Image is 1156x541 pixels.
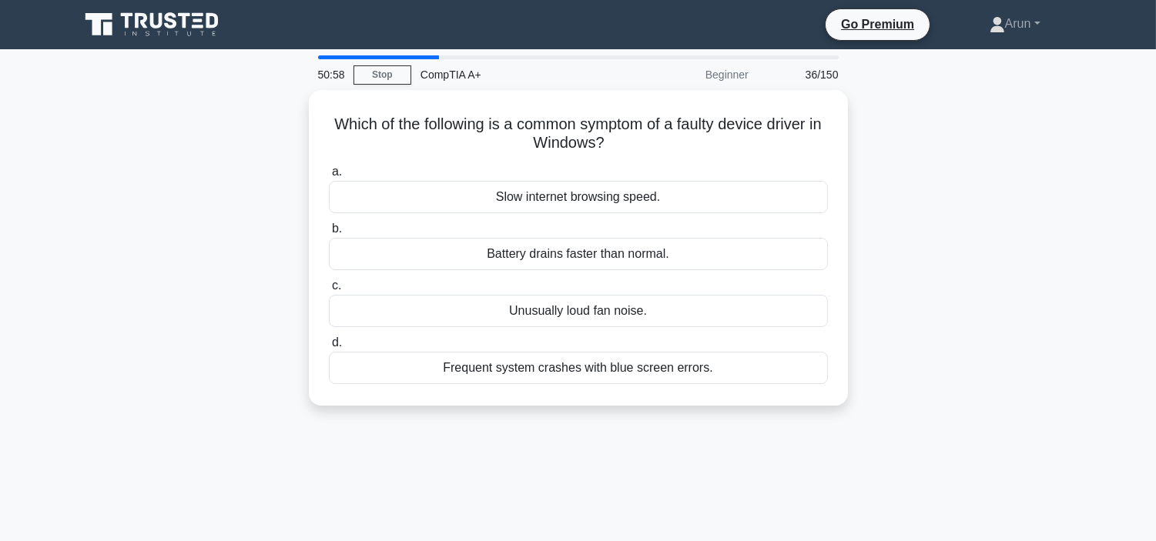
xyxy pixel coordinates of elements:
[327,115,829,153] h5: Which of the following is a common symptom of a faulty device driver in Windows?
[329,238,828,270] div: Battery drains faster than normal.
[332,279,341,292] span: c.
[758,59,848,90] div: 36/150
[332,336,342,349] span: d.
[354,65,411,85] a: Stop
[329,295,828,327] div: Unusually loud fan noise.
[329,181,828,213] div: Slow internet browsing speed.
[832,15,923,34] a: Go Premium
[329,352,828,384] div: Frequent system crashes with blue screen errors.
[332,165,342,178] span: a.
[623,59,758,90] div: Beginner
[309,59,354,90] div: 50:58
[953,8,1077,39] a: Arun
[411,59,623,90] div: CompTIA A+
[332,222,342,235] span: b.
